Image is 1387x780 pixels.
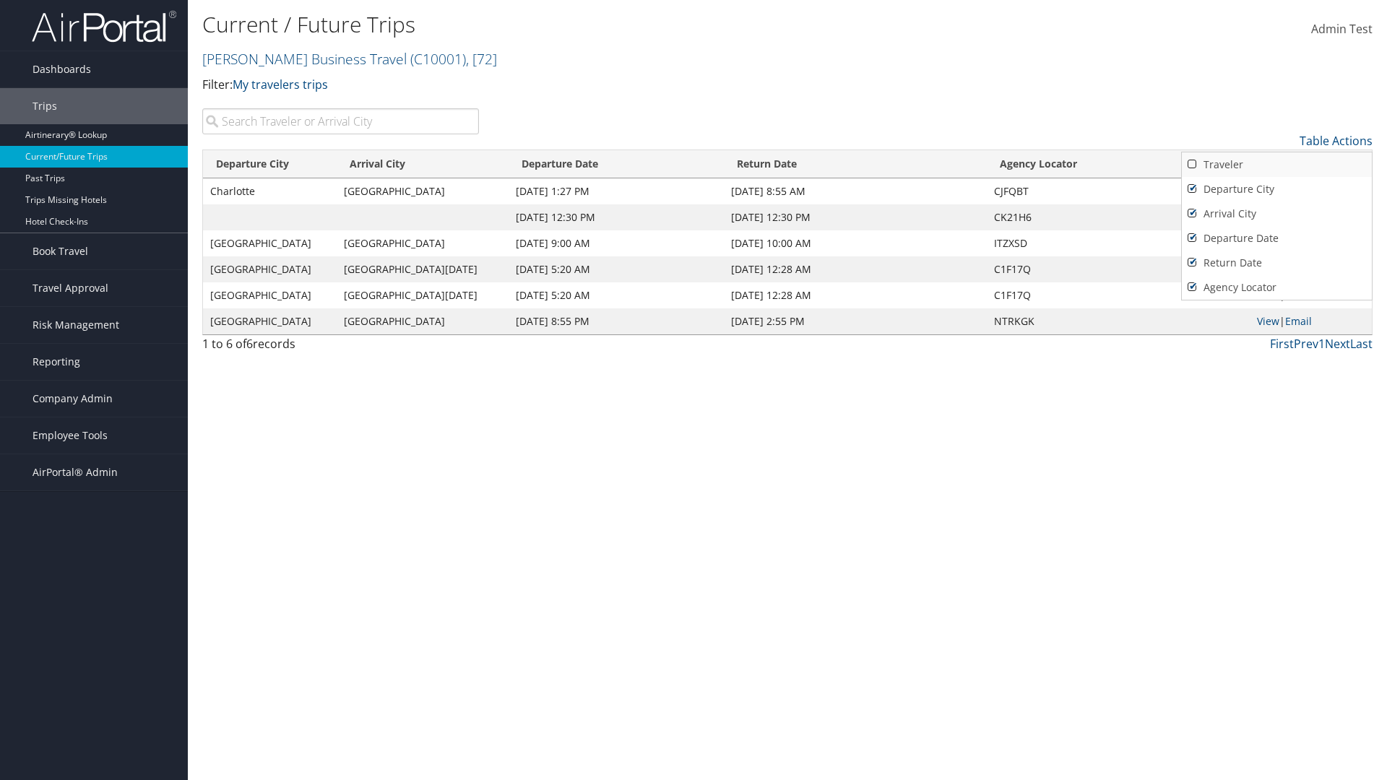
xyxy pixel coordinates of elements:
span: Trips [33,88,57,124]
a: Traveler [1182,152,1372,177]
a: Departure Date [1182,226,1372,251]
span: Company Admin [33,381,113,417]
span: Travel Approval [33,270,108,306]
span: Reporting [33,344,80,380]
a: Return Date [1182,251,1372,275]
span: Risk Management [33,307,119,343]
a: Agency Locator [1182,275,1372,300]
a: Departure City [1182,177,1372,201]
span: Employee Tools [33,417,108,454]
span: Dashboards [33,51,91,87]
span: Book Travel [33,233,88,269]
a: Arrival City [1182,201,1372,226]
span: AirPortal® Admin [33,454,118,490]
img: airportal-logo.png [32,9,176,43]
